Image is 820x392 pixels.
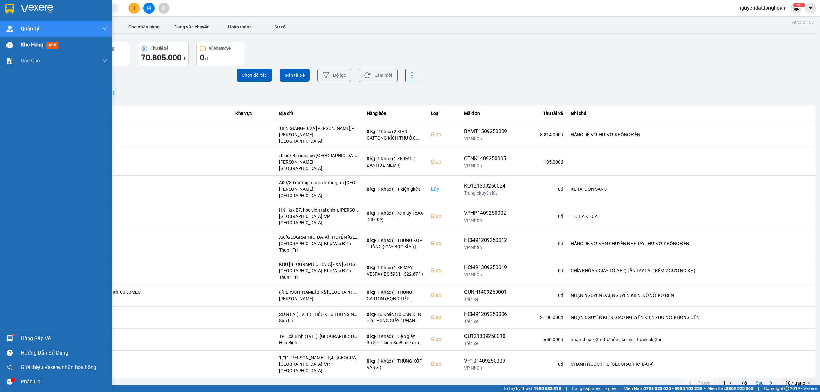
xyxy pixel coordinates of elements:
[279,125,359,132] div: TIỀN GIANG-102A [PERSON_NAME],P5,[GEOGRAPHIC_DATA]
[141,52,185,63] div: đ
[168,20,216,33] button: Đang vận chuyển
[704,387,706,390] span: ⚪️
[464,296,507,302] div: Trên xe
[464,365,507,371] div: VP Nhận
[464,332,507,340] div: QU121309250010
[275,106,363,121] th: Địa chỉ
[571,361,812,367] div: CHÀNH NGỌC PHÚ [GEOGRAPHIC_DATA]
[367,358,375,364] span: 0 kg
[431,131,456,139] div: Giao
[515,268,563,274] div: 0 đ
[359,69,398,82] button: Làm mới
[7,379,13,385] span: message
[46,42,58,49] span: mới
[571,268,812,274] div: CHÌA KHÓA + GIẤY TỜ XE QUẤN TAY LÁI ( KÈM 2 GƯƠNG XE )
[317,69,351,82] button: Bộ lọc
[534,386,561,391] strong: 1900 633 818
[143,3,155,14] button: file-add
[285,72,305,78] span: Gán tài xế
[6,42,13,48] img: warehouse-icon
[279,295,359,302] div: [PERSON_NAME]
[785,380,805,386] div: 10 / trang
[42,189,228,196] div: 0901009889
[280,69,310,82] button: Gán tài xế
[367,156,423,168] div: - 1 Khác (1 XE ĐẠP ( BÁNH XE MỀM ))
[367,265,375,270] span: 0 kg
[102,58,107,63] span: down
[279,268,359,280] div: [GEOGRAPHIC_DATA]: Kho Văn Điển Thanh Trì
[464,357,507,365] div: VP101409250009
[464,310,507,318] div: HCM91209250006
[571,186,812,192] div: XE TẢI ĐÓN SÁNG
[237,69,272,82] button: Chọn đối tác
[6,26,13,32] img: warehouse-icon
[784,386,789,391] span: copyright
[200,53,204,62] span: 0
[42,317,228,324] div: 0977456295
[367,311,423,324] div: - 15 Khác (10 CAN ĐEN + 5 THÙNG GIẤY ( PHÂN BÓN ) )
[367,334,375,339] span: 0 kg
[279,289,359,295] div: ( [PERSON_NAME] 8, xã [GEOGRAPHIC_DATA], [GEOGRAPHIC_DATA]) Thôn 8, [PERSON_NAME], [GEOGRAPHIC_D...
[279,333,359,340] div: TP Hoà Bình (TVLT): [GEOGRAPHIC_DATA]
[102,26,107,31] span: down
[279,361,359,374] div: [GEOGRAPHIC_DATA]: VP [GEOGRAPHIC_DATA]
[805,3,816,14] button: caret-down
[42,216,228,223] div: 0859459188
[733,4,791,12] span: nguyendat.longhoan
[209,46,231,51] div: Ví Ahamove
[515,240,563,247] div: 0 đ
[464,163,507,169] div: VP Nhận
[515,159,563,165] div: 185.000 đ
[264,20,296,33] button: Sự cố
[279,132,359,144] div: [PERSON_NAME] : [GEOGRAPHIC_DATA]
[158,3,169,14] button: aim
[464,128,507,135] div: BXMT1509250009
[5,4,14,14] img: logo-vxr
[515,292,563,299] div: 0 đ
[42,264,228,271] div: ANH THÁI ( 0843781285/HỀN )
[21,363,96,371] span: Giới thiệu Vexere, nhận hoa hồng
[807,380,812,386] svg: open
[42,210,228,216] div: Trang
[464,244,507,251] div: VP Nhận
[196,42,244,66] button: Ví Ahamove0 đ
[431,314,456,321] div: Giao
[431,158,456,166] div: Giao
[367,128,423,141] div: - 2 Khác (2 KIỆN CATTONG KÍCH THƯỚC KHÁC NHAU DÁN BĂNG KEO DỄ VỠ )
[6,58,13,64] img: solution-icon
[132,6,136,10] span: plus
[42,295,228,302] div: 0349597889
[460,106,511,121] th: Mã đơn
[566,385,567,392] span: |
[279,186,359,199] div: [PERSON_NAME] : [GEOGRAPHIC_DATA]
[742,379,747,387] span: / 6
[367,289,423,302] div: - 1 Khác (1 THÙNG CARTON (HỌNG TIẾP NƯỚC 2 CỬA))
[279,240,359,253] div: [GEOGRAPHIC_DATA]: Kho Văn Điển Thanh Trì
[21,57,40,65] span: Báo cáo
[431,267,456,275] div: Giao
[464,135,507,142] div: VP Nhận
[515,314,563,321] div: 2.100.000 đ
[367,211,375,216] span: 0 kg
[515,361,563,367] div: 0 đ
[242,72,267,78] span: Chọn đối tác
[367,358,423,371] div: - 1 Khác (1 THÙNG XỐP VÀNG )
[367,129,375,134] span: 0 kg
[431,212,456,220] div: Giao
[515,336,563,343] div: 650.000 đ
[279,159,359,172] div: [PERSON_NAME] : [GEOGRAPHIC_DATA]
[279,311,359,317] div: SƠN LA ( TVLT ) : TIỂU KHU THỐNG NHẤT - [GEOGRAPHIC_DATA] - [GEOGRAPHIC_DATA] - [GEOGRAPHIC_DATA]
[279,340,359,346] div: Hòa Bình
[572,385,622,392] span: Cung cấp máy in - giấy in:
[431,360,456,368] div: Giao
[464,182,507,190] div: KQ121509250024
[147,6,151,10] span: file-add
[515,109,563,117] div: Thu tài xế
[151,46,168,51] div: Thu tài xế
[367,237,423,250] div: - 1 Khác (1 THÙNG XỐP TRẮNG ( CÂY BỌC BÌA ) )
[464,236,507,244] div: HCM91209250012
[21,334,107,343] div: Hàng sắp về
[21,42,43,48] span: Kho hàng
[216,20,264,33] button: Hoàn thành
[42,289,228,295] div: (CHỊ HẠNH)Công ty TNHH MTV Cơ Khí 83 83MEC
